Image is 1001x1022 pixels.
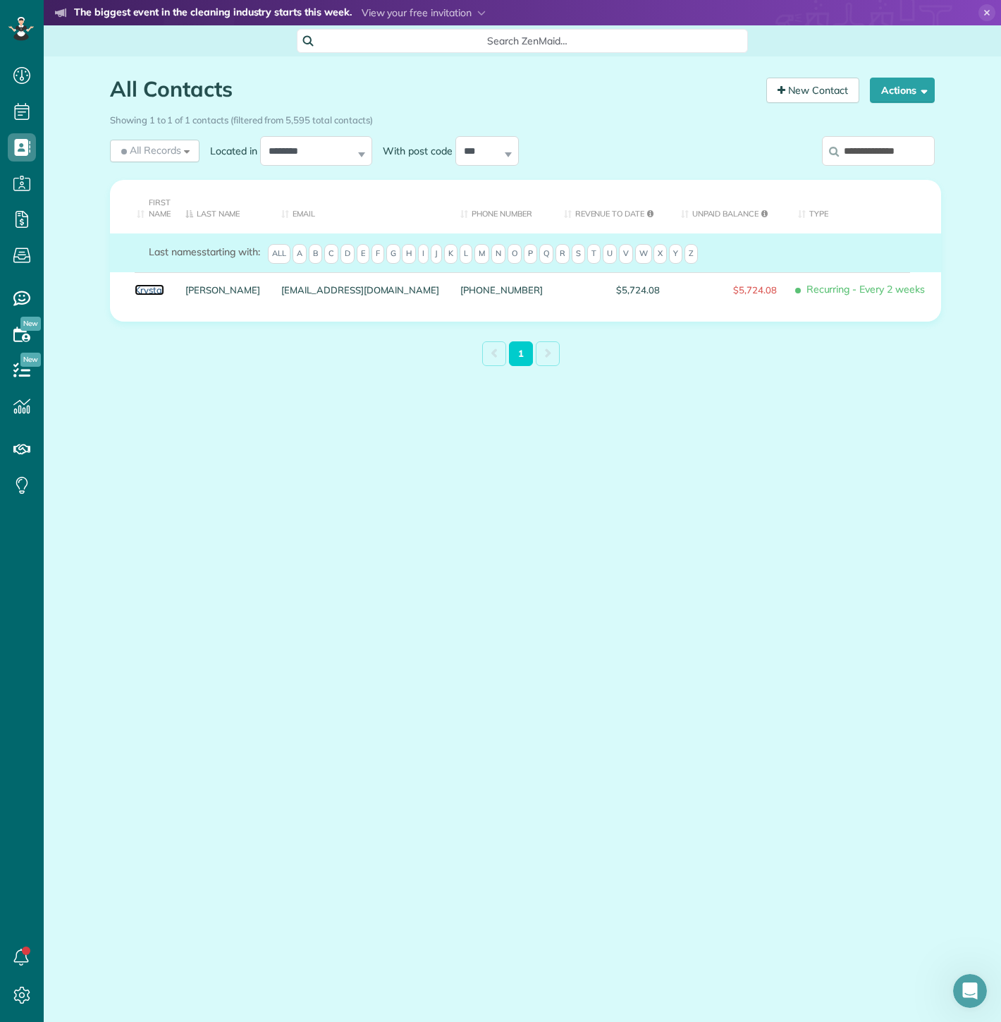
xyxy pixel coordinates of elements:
[509,341,533,366] a: 1
[268,244,290,264] span: All
[340,244,355,264] span: D
[684,244,698,264] span: Z
[553,180,670,233] th: Revenue to Date: activate to sort column ascending
[766,78,859,103] a: New Contact
[271,180,450,233] th: Email: activate to sort column ascending
[603,244,617,264] span: U
[450,180,553,233] th: Phone number: activate to sort column ascending
[635,244,652,264] span: W
[681,285,777,295] span: $5,724.08
[199,144,260,158] label: Located in
[149,245,202,258] span: Last names
[20,317,41,331] span: New
[787,180,941,233] th: Type: activate to sort column ascending
[185,285,261,295] a: [PERSON_NAME]
[670,180,787,233] th: Unpaid Balance: activate to sort column ascending
[508,244,522,264] span: O
[402,244,416,264] span: H
[619,244,633,264] span: V
[386,244,400,264] span: G
[118,143,181,157] span: All Records
[491,244,505,264] span: N
[309,244,322,264] span: B
[271,272,450,308] div: [EMAIL_ADDRESS][DOMAIN_NAME]
[460,244,472,264] span: L
[870,78,935,103] button: Actions
[444,244,457,264] span: K
[110,78,756,101] h1: All Contacts
[149,245,260,259] label: starting with:
[135,285,164,295] a: Krystal
[555,244,570,264] span: R
[450,272,553,308] div: [PHONE_NUMBER]
[431,244,442,264] span: J
[110,180,175,233] th: First Name: activate to sort column ascending
[564,285,660,295] span: $5,724.08
[587,244,601,264] span: T
[175,180,271,233] th: Last Name: activate to sort column descending
[20,353,41,367] span: New
[418,244,429,264] span: I
[372,144,455,158] label: With post code
[953,974,987,1008] iframe: Intercom live chat
[653,244,667,264] span: X
[524,244,537,264] span: P
[74,6,352,21] strong: The biggest event in the cleaning industry starts this week.
[110,108,935,127] div: Showing 1 to 1 of 1 contacts (filtered from 5,595 total contacts)
[798,278,931,303] span: Recurring - Every 2 weeks
[539,244,553,264] span: Q
[293,244,307,264] span: A
[572,244,585,264] span: S
[669,244,682,264] span: Y
[324,244,338,264] span: C
[371,244,384,264] span: F
[474,244,489,264] span: M
[357,244,369,264] span: E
